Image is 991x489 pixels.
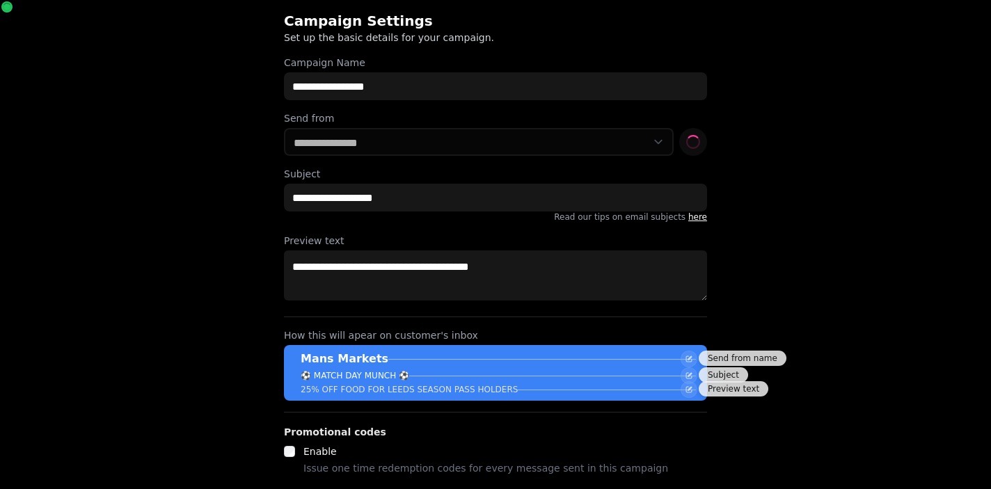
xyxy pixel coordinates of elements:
p: Read our tips on email subjects [284,211,707,223]
label: Subject [284,167,707,181]
p: 25% OFF FOOD FOR LEEDS SEASON PASS HOLDERS [301,384,518,395]
div: Send from name [699,351,786,366]
p: Set up the basic details for your campaign. [284,31,640,45]
label: Campaign Name [284,56,707,70]
legend: Promotional codes [284,424,386,440]
label: Send from [284,111,707,125]
label: How this will apear on customer's inbox [284,328,707,342]
div: Subject [699,367,748,383]
p: ⚽ MATCH DAY MUNCH ⚽ [301,370,409,381]
div: Preview text [699,381,768,396]
p: Issue one time redemption codes for every message sent in this campaign [303,460,668,476]
p: Mans Markets [301,351,388,367]
label: Preview text [284,234,707,248]
a: here [688,212,707,222]
h2: Campaign Settings [284,11,551,31]
label: Enable [303,446,337,457]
